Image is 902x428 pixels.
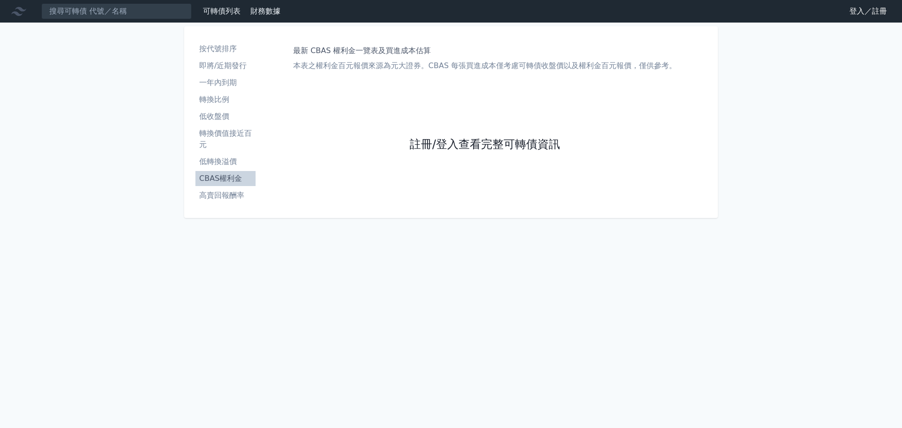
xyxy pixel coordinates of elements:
a: 註冊/登入查看完整可轉債資訊 [410,137,560,152]
a: 一年內到期 [195,75,256,90]
a: 按代號排序 [195,41,256,56]
h1: 最新 CBAS 權利金一覽表及買進成本估算 [293,45,676,56]
li: 即將/近期發行 [195,60,256,71]
a: 即將/近期發行 [195,58,256,73]
a: 低收盤價 [195,109,256,124]
li: 一年內到期 [195,77,256,88]
li: CBAS權利金 [195,173,256,184]
p: 本表之權利金百元報價來源為元大證券。CBAS 每張買進成本僅考慮可轉債收盤價以及權利金百元報價，僅供參考。 [293,60,676,71]
li: 低轉換溢價 [195,156,256,167]
a: CBAS權利金 [195,171,256,186]
a: 登入／註冊 [842,4,894,19]
li: 高賣回報酬率 [195,190,256,201]
a: 低轉換溢價 [195,154,256,169]
li: 按代號排序 [195,43,256,54]
a: 高賣回報酬率 [195,188,256,203]
li: 低收盤價 [195,111,256,122]
a: 財務數據 [250,7,280,16]
li: 轉換比例 [195,94,256,105]
input: 搜尋可轉債 代號／名稱 [41,3,192,19]
li: 轉換價值接近百元 [195,128,256,150]
a: 可轉債列表 [203,7,241,16]
a: 轉換價值接近百元 [195,126,256,152]
a: 轉換比例 [195,92,256,107]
